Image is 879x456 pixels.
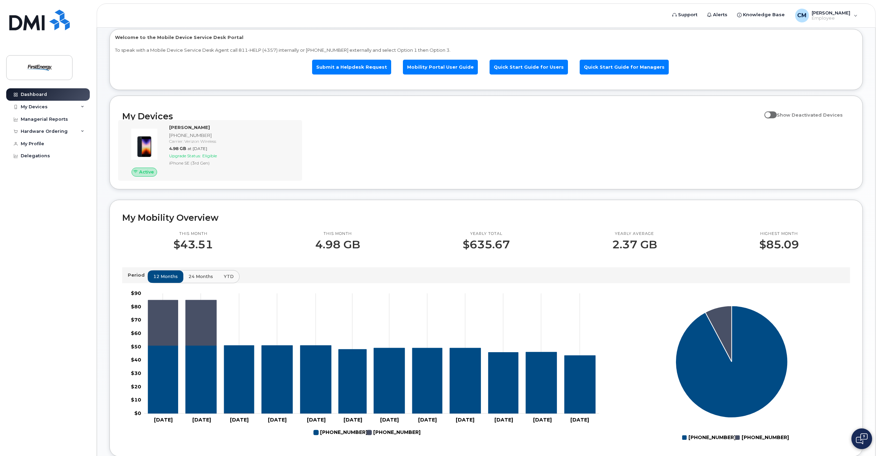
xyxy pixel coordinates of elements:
[131,397,141,403] tspan: $10
[490,60,568,75] a: Quick Start Guide for Users
[790,9,862,22] div: Cathy Monzo
[187,146,207,151] span: at [DATE]
[139,169,154,175] span: Active
[131,370,141,377] tspan: $30
[533,417,552,423] tspan: [DATE]
[702,8,732,22] a: Alerts
[676,306,789,444] g: Chart
[759,238,799,251] p: $85.09
[169,160,295,166] div: iPhone SE (3rd Gen)
[169,132,295,139] div: [PHONE_NUMBER]
[131,290,141,297] tspan: $90
[312,60,391,75] a: Submit a Helpdesk Request
[122,212,850,223] h2: My Mobility Overview
[463,238,510,251] p: $635.67
[678,11,697,18] span: Support
[230,417,249,423] tspan: [DATE]
[173,238,213,251] p: $43.51
[777,112,843,118] span: Show Deactivated Devices
[131,357,141,363] tspan: $40
[812,10,850,16] span: [PERSON_NAME]
[314,427,421,438] g: Legend
[154,417,173,423] tspan: [DATE]
[169,153,201,158] span: Upgrade Status:
[122,124,298,177] a: Active[PERSON_NAME][PHONE_NUMBER]Carrier: Verizon Wireless4.98 GBat [DATE]Upgrade Status:Eligible...
[494,417,513,423] tspan: [DATE]
[380,417,399,423] tspan: [DATE]
[743,11,785,18] span: Knowledge Base
[131,384,141,390] tspan: $20
[115,47,857,53] p: To speak with a Mobile Device Service Desk Agent call 811-HELP (4357) internally or [PHONE_NUMBER...
[224,273,234,280] span: YTD
[131,330,141,337] tspan: $60
[612,231,657,237] p: Yearly average
[307,417,326,423] tspan: [DATE]
[403,60,478,75] a: Mobility Portal User Guide
[202,153,217,158] span: Eligible
[134,410,141,417] tspan: $0
[173,231,213,237] p: This month
[131,304,141,310] tspan: $80
[764,108,770,114] input: Show Deactivated Devices
[169,138,295,144] div: Carrier: Verizon Wireless
[115,34,857,41] p: Welcome to the Mobile Device Service Desk Portal
[612,238,657,251] p: 2.37 GB
[169,146,186,151] span: 4.98 GB
[812,16,850,21] span: Employee
[169,125,210,130] strong: [PERSON_NAME]
[189,273,213,280] span: 24 months
[463,231,510,237] p: Yearly total
[676,306,788,418] g: Series
[759,231,799,237] p: Highest month
[131,317,141,323] tspan: $70
[148,346,596,414] g: 724-562-3289
[344,417,362,423] tspan: [DATE]
[268,417,287,423] tspan: [DATE]
[131,344,141,350] tspan: $50
[367,427,421,438] g: 330-802-8014
[122,111,761,121] h2: My Devices
[315,231,360,237] p: This month
[580,60,669,75] a: Quick Start Guide for Managers
[713,11,727,18] span: Alerts
[456,417,474,423] tspan: [DATE]
[797,11,806,20] span: CM
[667,8,702,22] a: Support
[148,300,254,414] g: 330-802-8014
[732,8,790,22] a: Knowledge Base
[315,238,360,251] p: 4.98 GB
[128,128,161,161] img: image20231002-3703462-1angbar.jpeg
[682,432,789,444] g: Legend
[418,417,437,423] tspan: [DATE]
[131,290,599,439] g: Chart
[856,433,868,444] img: Open chat
[192,417,211,423] tspan: [DATE]
[571,417,589,423] tspan: [DATE]
[314,427,368,438] g: 724-562-3289
[128,272,147,278] p: Period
